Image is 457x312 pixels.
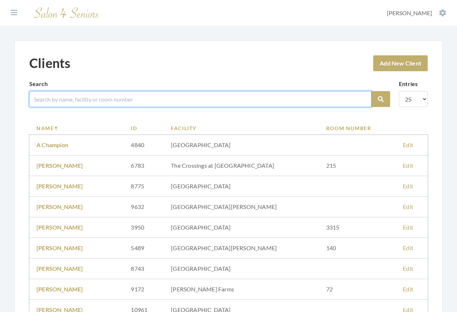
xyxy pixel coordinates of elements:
td: 9632 [124,197,164,217]
td: [GEOGRAPHIC_DATA] [164,176,319,197]
a: Edit [403,286,413,292]
a: Room Number [326,124,388,132]
a: [PERSON_NAME] [36,203,83,210]
td: 5489 [124,238,164,258]
a: [PERSON_NAME] [36,162,83,169]
td: [GEOGRAPHIC_DATA][PERSON_NAME] [164,197,319,217]
td: [GEOGRAPHIC_DATA][PERSON_NAME] [164,238,319,258]
a: Edit [403,183,413,189]
button: [PERSON_NAME] [385,9,448,17]
a: Edit [403,244,413,251]
a: A Champion [36,141,68,148]
label: Search [29,80,48,88]
a: [PERSON_NAME] [36,183,83,189]
td: 4840 [124,135,164,155]
a: Name [36,124,116,132]
td: [GEOGRAPHIC_DATA] [164,258,319,279]
td: [GEOGRAPHIC_DATA] [164,217,319,238]
a: Edit [403,224,413,231]
a: [PERSON_NAME] [36,224,83,231]
a: Facility [171,124,312,132]
td: 8775 [124,176,164,197]
h1: Clients [29,55,70,71]
a: Edit [403,203,413,210]
a: Edit [403,162,413,169]
td: 140 [319,238,396,258]
td: 72 [319,279,396,300]
td: 3315 [319,217,396,238]
td: 3950 [124,217,164,238]
a: ID [131,124,156,132]
img: Salon 4 Seniors [30,4,103,21]
a: [PERSON_NAME] [36,286,83,292]
a: Edit [403,265,413,272]
span: [PERSON_NAME] [387,9,432,16]
a: Edit [403,141,413,148]
td: 215 [319,155,396,176]
td: The Crossings at [GEOGRAPHIC_DATA] [164,155,319,176]
td: 6783 [124,155,164,176]
td: 9172 [124,279,164,300]
input: Search by name, facility or room number [29,91,371,107]
td: 8743 [124,258,164,279]
a: [PERSON_NAME] [36,244,83,251]
td: [PERSON_NAME] Farms [164,279,319,300]
td: [GEOGRAPHIC_DATA] [164,135,319,155]
a: [PERSON_NAME] [36,265,83,272]
label: Entries [399,80,418,88]
a: Add New Client [373,55,428,71]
